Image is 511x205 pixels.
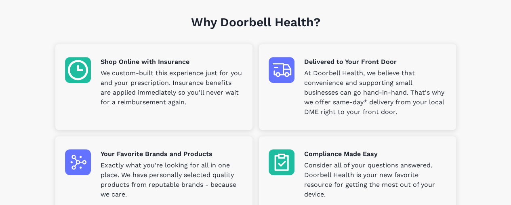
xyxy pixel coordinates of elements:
[65,57,91,83] img: Shop Online with Insurance icon
[55,15,456,44] h1: Why Doorbell Health?
[304,149,446,159] p: Compliance Made Easy
[101,149,243,159] p: Your Favorite Brands and Products
[269,57,294,83] img: Delivered to Your Front Door icon
[304,161,446,199] p: Consider all of your questions answered. Doorbell Health is your new favorite resource for gettin...
[101,68,243,107] p: We custom-built this experience just for you and your prescription. Insurance benefits are applie...
[304,57,446,67] p: Delivered to Your Front Door
[65,149,91,175] img: Your Favorite Brands and Products icon
[304,68,446,117] p: At Doorbell Health, we believe that convenience and supporting small businesses can go hand-in-ha...
[101,57,243,67] p: Shop Online with Insurance
[269,149,294,175] img: Compliance Made Easy icon
[101,161,243,199] p: Exactly what you're looking for all in one place. We have personally selected quality products fr...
